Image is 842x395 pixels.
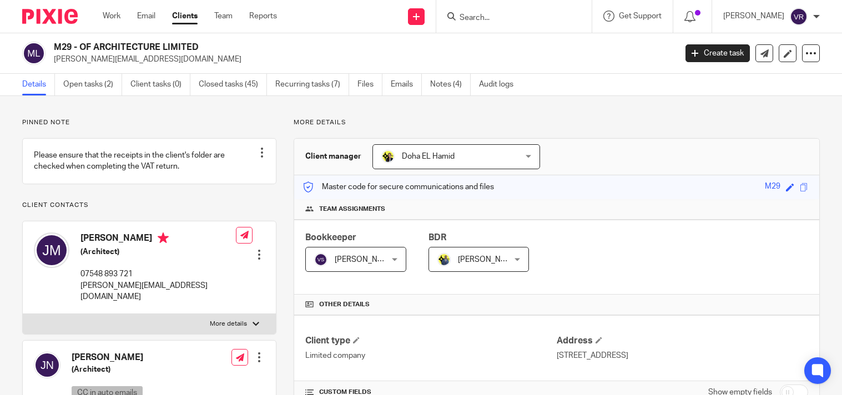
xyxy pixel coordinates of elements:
[402,153,455,160] span: Doha EL Hamid
[305,233,356,242] span: Bookkeeper
[314,253,327,266] img: svg%3E
[458,13,558,23] input: Search
[430,74,471,95] a: Notes (4)
[22,118,276,127] p: Pinned note
[428,233,446,242] span: BDR
[199,74,267,95] a: Closed tasks (45)
[557,335,808,347] h4: Address
[63,74,122,95] a: Open tasks (2)
[72,364,198,375] h5: (Architect)
[437,253,451,266] img: Dennis-Starbridge.jpg
[790,8,808,26] img: svg%3E
[391,74,422,95] a: Emails
[335,256,396,264] span: [PERSON_NAME]
[557,350,808,361] p: [STREET_ADDRESS]
[305,335,557,347] h4: Client type
[249,11,277,22] a: Reports
[381,150,395,163] img: Doha-Starbridge.jpg
[305,350,557,361] p: Limited company
[619,12,662,20] span: Get Support
[319,300,370,309] span: Other details
[214,11,233,22] a: Team
[34,352,60,378] img: svg%3E
[357,74,382,95] a: Files
[765,181,780,194] div: M29
[22,201,276,210] p: Client contacts
[22,9,78,24] img: Pixie
[137,11,155,22] a: Email
[172,11,198,22] a: Clients
[275,74,349,95] a: Recurring tasks (7)
[723,11,784,22] p: [PERSON_NAME]
[319,205,385,214] span: Team assignments
[302,181,494,193] p: Master code for secure communications and files
[80,269,236,280] p: 07548 893 721
[80,246,236,257] h5: (Architect)
[479,74,522,95] a: Audit logs
[22,74,55,95] a: Details
[34,232,69,268] img: svg%3E
[685,44,750,62] a: Create task
[54,42,546,53] h2: M29 - OF ARCHITECTURE LIMITED
[458,256,519,264] span: [PERSON_NAME]
[80,232,236,246] h4: [PERSON_NAME]
[294,118,820,127] p: More details
[210,320,247,328] p: More details
[130,74,190,95] a: Client tasks (0)
[22,42,46,65] img: svg%3E
[54,54,669,65] p: [PERSON_NAME][EMAIL_ADDRESS][DOMAIN_NAME]
[158,232,169,244] i: Primary
[80,280,236,303] p: [PERSON_NAME][EMAIL_ADDRESS][DOMAIN_NAME]
[72,352,198,363] h4: [PERSON_NAME]
[103,11,120,22] a: Work
[305,151,361,162] h3: Client manager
